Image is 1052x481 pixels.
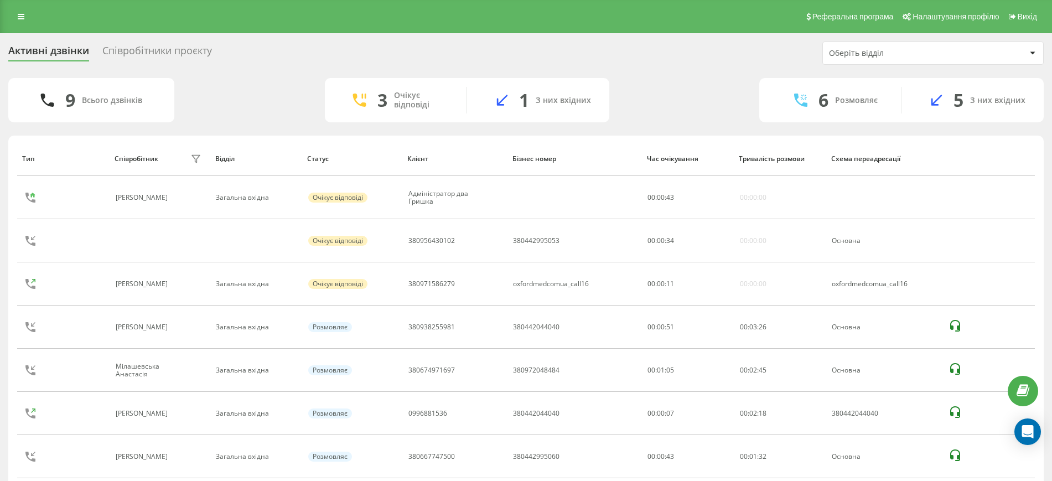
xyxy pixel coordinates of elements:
span: 01 [749,452,757,461]
div: 380971586279 [408,280,455,288]
span: 02 [749,408,757,418]
div: Розмовляє [835,96,878,105]
span: 00 [657,193,665,202]
div: Розмовляє [308,322,352,332]
div: Схема переадресації [831,155,937,163]
span: 26 [759,322,766,332]
div: 9 [65,90,75,111]
div: 1 [519,90,529,111]
span: 00 [647,236,655,245]
div: Загальна вхідна [216,453,296,461]
span: 00 [740,452,748,461]
div: Загальна вхідна [216,410,296,417]
span: Реферальна програма [812,12,894,21]
div: Відділ [215,155,297,163]
div: : : [740,453,766,461]
div: 00:00:00 [740,280,766,288]
div: 00:00:43 [647,453,728,461]
div: Бізнес номер [512,155,636,163]
div: Загальна вхідна [216,280,296,288]
div: Статус [307,155,397,163]
div: Адміністратор два Гришка [408,190,485,206]
span: Налаштування профілю [913,12,999,21]
div: Тип [22,155,104,163]
div: 6 [818,90,828,111]
div: Оберіть відділ [829,49,961,58]
div: oxfordmedcomua_call16 [832,280,936,288]
div: 380956430102 [408,237,455,245]
span: 34 [666,236,674,245]
div: : : [740,366,766,374]
span: Вихід [1018,12,1037,21]
div: Розмовляє [308,452,352,462]
span: 11 [666,279,674,288]
span: 00 [740,322,748,332]
div: Очікує відповіді [308,236,367,246]
div: Розмовляє [308,365,352,375]
div: : : [647,280,674,288]
div: Open Intercom Messenger [1014,418,1041,445]
div: [PERSON_NAME] [116,410,170,417]
div: 00:00:00 [740,194,766,201]
div: 00:01:05 [647,366,728,374]
div: Загальна вхідна [216,323,296,331]
div: Очікує відповіді [308,279,367,289]
div: Активні дзвінки [8,45,89,62]
div: : : [647,194,674,201]
div: 380442995060 [513,453,559,461]
span: 00 [740,408,748,418]
span: 45 [759,365,766,375]
div: 0996881536 [408,410,447,417]
div: 380442044040 [513,323,559,331]
div: 5 [953,90,963,111]
div: Основна [832,453,936,461]
span: 00 [657,279,665,288]
div: Тривалість розмови [739,155,821,163]
div: Очікує відповіді [394,91,450,110]
div: Очікує відповіді [308,193,367,203]
div: Час очікування [647,155,729,163]
span: 32 [759,452,766,461]
div: 380667747500 [408,453,455,461]
div: 00:00:00 [740,237,766,245]
div: Основна [832,366,936,374]
span: 00 [647,193,655,202]
span: 00 [657,236,665,245]
span: 18 [759,408,766,418]
div: 3 [377,90,387,111]
div: 380938255981 [408,323,455,331]
div: Мілашевська Анастасія [116,363,188,379]
div: 380442044040 [513,410,559,417]
div: 380442995053 [513,237,559,245]
div: Загальна вхідна [216,366,296,374]
div: [PERSON_NAME] [116,280,170,288]
div: З них вхідних [536,96,591,105]
span: 43 [666,193,674,202]
span: 00 [740,365,748,375]
div: 00:00:51 [647,323,728,331]
div: Клієнт [407,155,502,163]
div: 380972048484 [513,366,559,374]
div: З них вхідних [970,96,1025,105]
span: 03 [749,322,757,332]
div: Розмовляє [308,408,352,418]
div: : : [740,410,766,417]
div: Співробітники проєкту [102,45,212,62]
div: 380442044040 [832,410,936,417]
span: 02 [749,365,757,375]
div: [PERSON_NAME] [116,453,170,461]
div: 380674971697 [408,366,455,374]
div: Всього дзвінків [82,96,142,105]
div: Основна [832,237,936,245]
div: : : [740,323,766,331]
div: Основна [832,323,936,331]
div: Співробітник [115,155,158,163]
div: [PERSON_NAME] [116,323,170,331]
div: 00:00:07 [647,410,728,417]
span: 00 [647,279,655,288]
div: oxfordmedcomua_call16 [513,280,589,288]
div: Загальна вхідна [216,194,296,201]
div: [PERSON_NAME] [116,194,170,201]
div: : : [647,237,674,245]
